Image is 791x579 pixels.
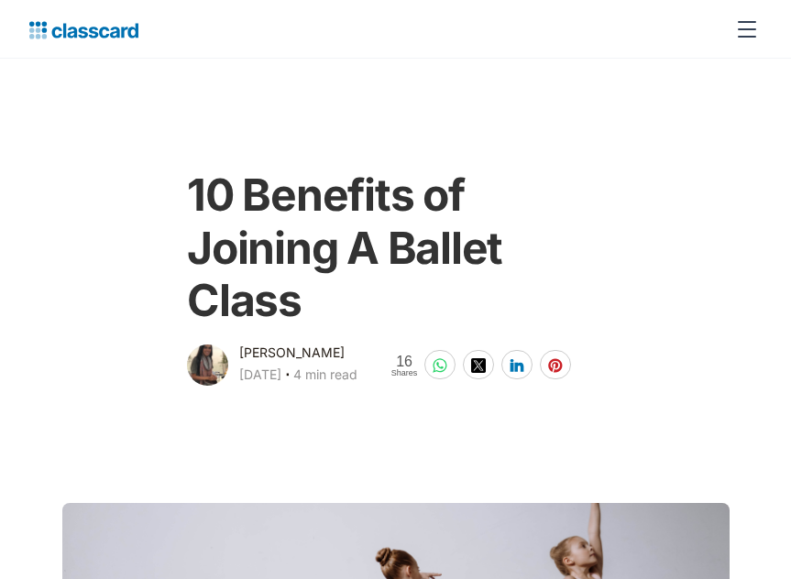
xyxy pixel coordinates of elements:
h1: 10 Benefits of Joining A Ballet Class [187,169,604,327]
img: linkedin-white sharing button [510,358,524,373]
div: ‧ [281,364,293,389]
div: 4 min read [293,364,357,386]
a: Logo [29,16,138,42]
span: Shares [391,369,418,377]
img: whatsapp-white sharing button [433,358,447,373]
div: [PERSON_NAME] [239,342,345,364]
div: [DATE] [239,364,281,386]
div: menu [725,7,762,51]
img: twitter-white sharing button [471,358,486,373]
img: pinterest-white sharing button [548,358,563,373]
span: 16 [391,354,418,369]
